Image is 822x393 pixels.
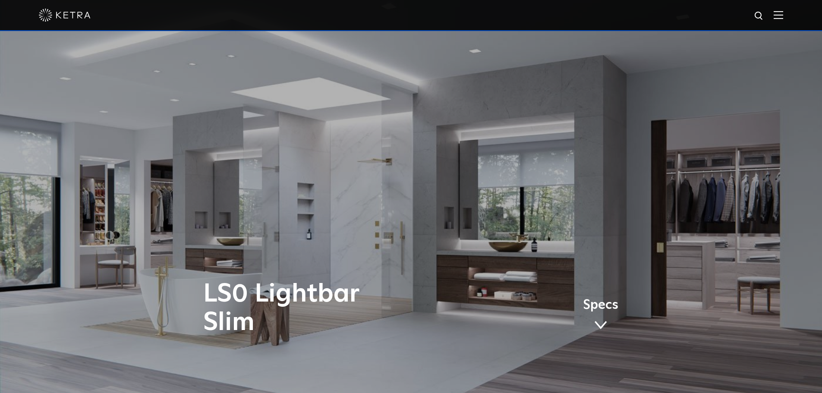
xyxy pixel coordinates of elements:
[754,11,765,22] img: search icon
[583,299,618,311] span: Specs
[39,9,91,22] img: ketra-logo-2019-white
[203,280,447,337] h1: LS0 Lightbar Slim
[583,299,618,333] a: Specs
[774,11,783,19] img: Hamburger%20Nav.svg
